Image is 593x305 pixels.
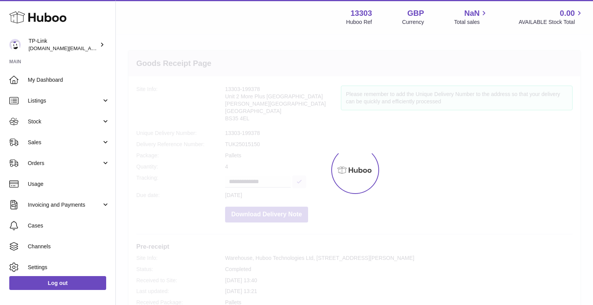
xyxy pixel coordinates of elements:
span: Invoicing and Payments [28,201,102,209]
span: Usage [28,180,110,188]
span: NaN [464,8,479,19]
span: Sales [28,139,102,146]
span: AVAILABLE Stock Total [518,19,584,26]
strong: 13303 [351,8,372,19]
img: purchase.uk@tp-link.com [9,39,21,51]
span: My Dashboard [28,76,110,84]
span: Total sales [454,19,488,26]
span: Stock [28,118,102,125]
div: Currency [402,19,424,26]
span: Settings [28,264,110,271]
div: Huboo Ref [346,19,372,26]
div: TP-Link [29,37,98,52]
strong: GBP [407,8,424,19]
a: 0.00 AVAILABLE Stock Total [518,8,584,26]
span: Listings [28,97,102,104]
span: Channels [28,243,110,250]
span: Orders [28,160,102,167]
span: [DOMAIN_NAME][EMAIL_ADDRESS][DOMAIN_NAME] [29,45,154,51]
a: Log out [9,276,106,290]
span: 0.00 [560,8,575,19]
span: Cases [28,222,110,229]
a: NaN Total sales [454,8,488,26]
